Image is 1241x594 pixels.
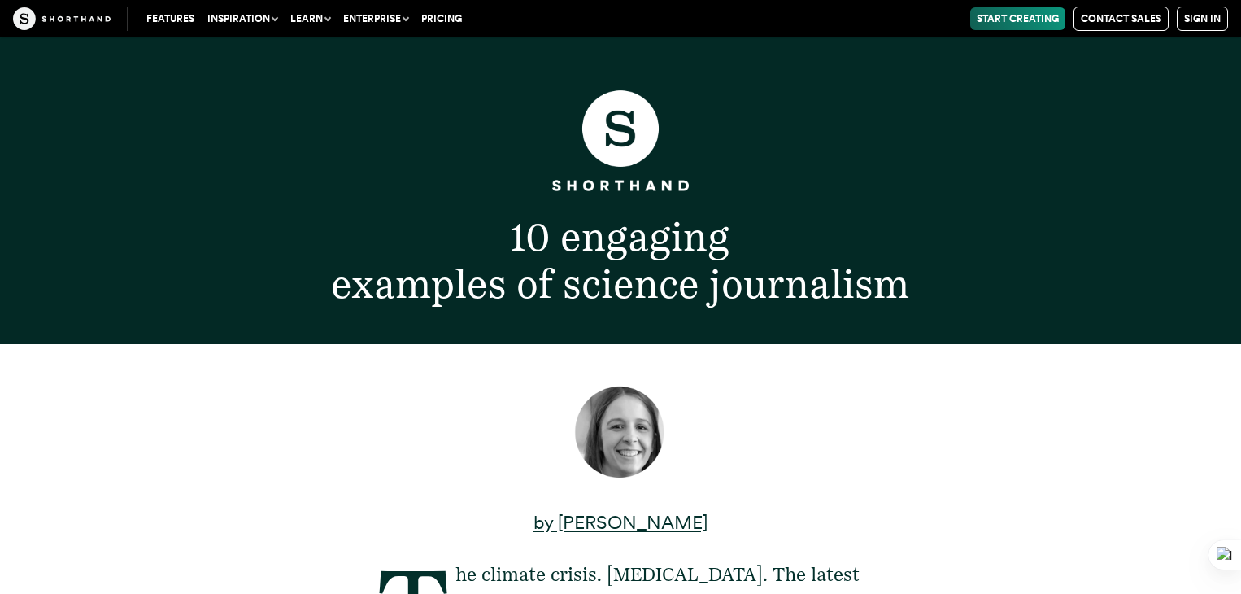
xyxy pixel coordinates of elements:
a: Sign in [1177,7,1228,31]
a: Pricing [415,7,468,30]
img: The Craft [13,7,111,30]
a: Start Creating [970,7,1065,30]
button: Learn [284,7,337,30]
h2: 10 engaging examples of science journalism [159,213,1081,308]
a: by [PERSON_NAME] [533,511,708,534]
a: Features [140,7,201,30]
button: Enterprise [337,7,415,30]
a: Contact Sales [1073,7,1169,31]
button: Inspiration [201,7,284,30]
